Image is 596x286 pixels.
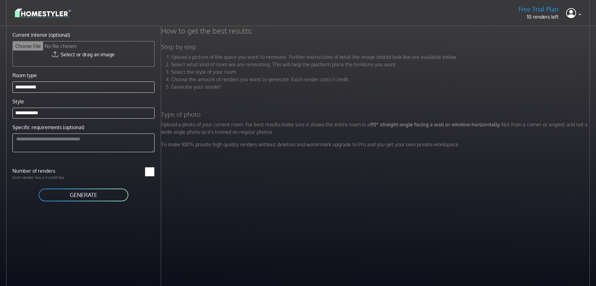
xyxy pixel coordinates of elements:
p: To make 100% private high quality renders without deletion and watermark upgrade to Pro and you g... [157,141,595,148]
label: Specific requirements (optional) [12,124,84,131]
li: Select what kind of room we are renovating. This will help the platform place the furniture you w... [171,61,592,68]
li: Generate your render! [171,83,592,91]
p: 10 renders left [518,13,559,21]
li: Select the style of your room. [171,68,592,76]
button: GENERATE [38,188,129,202]
li: Choose the amount of renders you want to generate. Each render costs 1 credit. [171,76,592,83]
h5: Free Trial Plan [518,5,559,13]
h4: How to get the best results: [157,26,595,35]
label: Room type [12,72,37,79]
label: Style [12,98,24,105]
strong: 90° straight angle facing a wall or window horizontally. [370,121,501,128]
h5: Step by step [157,43,595,51]
p: Each render has a 1 credit fee [9,175,83,181]
p: Upload a photo of your current room. For best results make sure it shows the entire room in a Not... [157,121,595,136]
img: logo-3de290ba35641baa71223ecac5eacb59cb85b4c7fdf211dc9aaecaaee71ea2f8.svg [15,7,71,18]
li: Upload a picture of the space you want to renovate. Further instructions of what the image should... [171,53,592,61]
label: Number of renders [9,167,83,175]
label: Current interior (optional) [12,31,70,39]
h5: Type of photo [157,110,595,118]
